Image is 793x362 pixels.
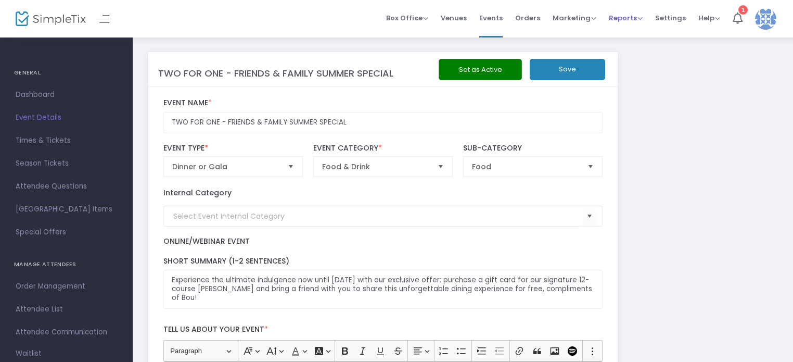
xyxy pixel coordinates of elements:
[698,13,720,23] span: Help
[16,348,42,359] span: Waitlist
[173,211,583,222] input: Select Event Internal Category
[163,144,303,153] label: Event Type
[16,111,117,124] span: Event Details
[170,345,224,357] span: Paragraph
[16,303,117,316] span: Attendee List
[16,180,117,193] span: Attendee Questions
[14,63,119,83] h4: GENERAL
[16,280,117,293] span: Order Management
[16,134,117,147] span: Times & Tickets
[583,157,598,177] button: Select
[163,236,250,246] span: Online/Webinar Event
[472,161,580,172] span: Food
[441,5,467,31] span: Venues
[163,188,232,198] label: Internal Category
[158,66,393,80] m-panel-title: TWO FOR ONE - FRIENDS & FAMILY SUMMER SPECIAL
[322,161,430,172] span: Food & Drink
[433,157,448,177] button: Select
[386,13,428,23] span: Box Office
[16,88,117,102] span: Dashboard
[609,13,643,23] span: Reports
[655,5,686,31] span: Settings
[515,5,540,31] span: Orders
[165,343,236,359] button: Paragraph
[313,144,453,153] label: Event Category
[439,59,522,80] button: Set as Active
[172,161,280,172] span: Dinner or Gala
[582,206,597,227] button: Select
[16,326,117,339] span: Attendee Communication
[16,203,117,216] span: [GEOGRAPHIC_DATA] Items
[163,112,603,133] input: Enter Event Name
[479,5,503,31] span: Events
[163,256,289,266] span: Short Summary (1-2 Sentences)
[163,98,603,108] label: Event Name
[530,59,605,80] button: Save
[158,319,608,341] label: Tell us about your event
[16,157,117,170] span: Season Tickets
[14,254,119,275] h4: MANAGE ATTENDEES
[16,226,117,239] span: Special Offers
[738,5,748,15] div: 1
[463,144,603,153] label: Sub-Category
[553,13,596,23] span: Marketing
[163,340,603,361] div: Editor toolbar
[284,157,298,177] button: Select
